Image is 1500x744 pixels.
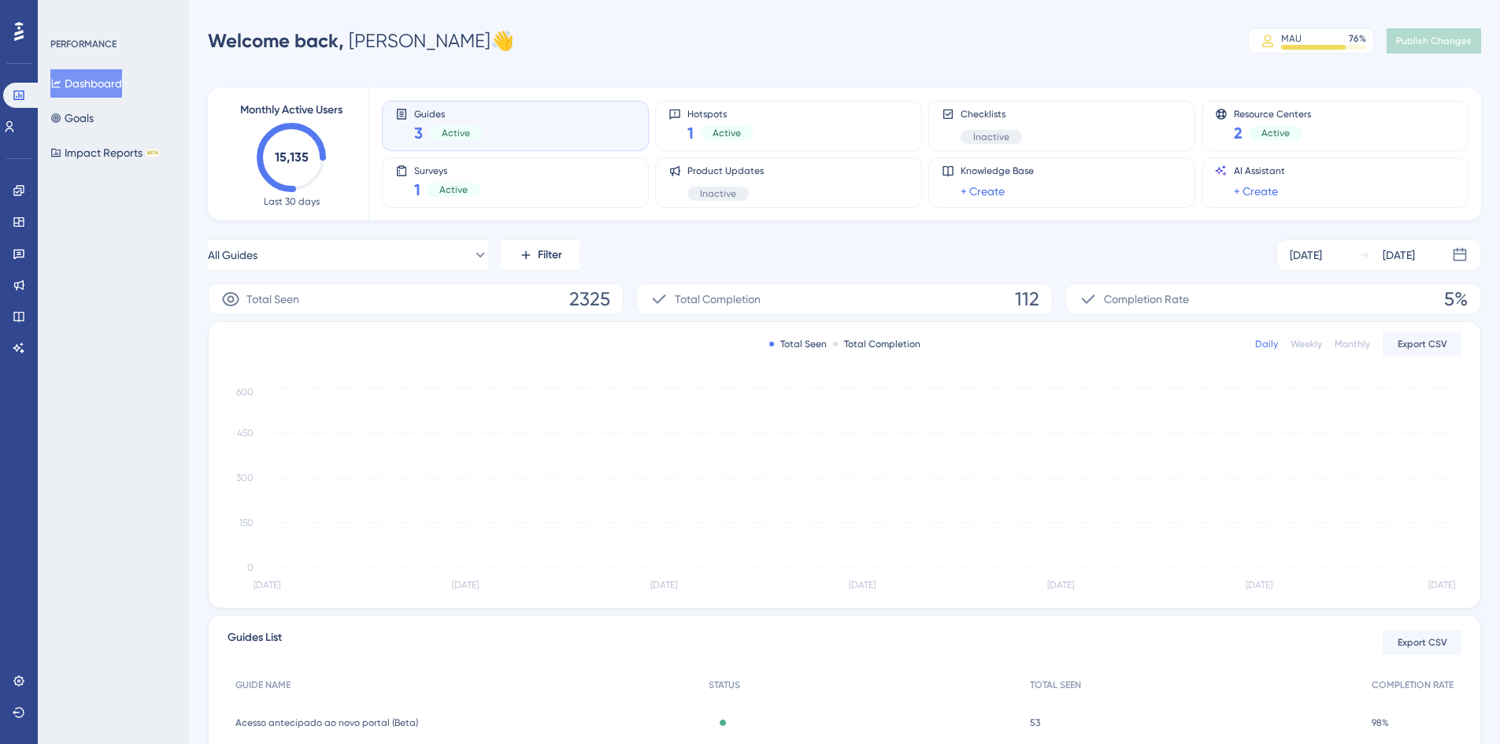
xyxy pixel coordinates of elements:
span: Export CSV [1398,338,1447,350]
span: Surveys [414,165,480,176]
div: MAU [1281,32,1302,45]
tspan: [DATE] [1246,579,1272,590]
span: AI Assistant [1234,165,1285,177]
tspan: [DATE] [650,579,677,590]
span: TOTAL SEEN [1030,679,1081,691]
div: Daily [1255,338,1278,350]
span: 2325 [569,287,610,312]
span: Active [713,127,741,139]
button: All Guides [208,239,488,271]
span: Knowledge Base [961,165,1034,177]
span: Monthly Active Users [240,101,343,120]
span: Filter [538,246,562,265]
span: Active [442,127,470,139]
span: All Guides [208,246,257,265]
span: COMPLETION RATE [1372,679,1454,691]
span: STATUS [709,679,740,691]
button: Impact ReportsBETA [50,139,160,167]
span: Publish Changes [1396,35,1472,47]
tspan: 300 [236,472,254,483]
div: Weekly [1291,338,1322,350]
tspan: [DATE] [849,579,876,590]
span: 5% [1444,287,1468,312]
button: Goals [50,104,94,132]
span: Inactive [973,131,1009,143]
span: Guides List [228,628,282,657]
span: Hotspots [687,108,754,119]
span: 53 [1030,716,1040,729]
span: Product Updates [687,165,764,177]
a: + Create [961,182,1005,201]
span: Export CSV [1398,636,1447,649]
button: Filter [501,239,580,271]
span: 2 [1234,122,1243,144]
div: Monthly [1335,338,1370,350]
div: BETA [146,149,160,157]
div: Total Completion [833,338,920,350]
tspan: [DATE] [1047,579,1074,590]
tspan: 450 [237,428,254,439]
tspan: 150 [239,517,254,528]
a: + Create [1234,182,1278,201]
button: Export CSV [1383,331,1461,357]
span: Total Completion [675,290,761,309]
div: PERFORMANCE [50,38,117,50]
button: Publish Changes [1387,28,1481,54]
span: Active [1261,127,1290,139]
span: Acesso antecipado ao novo portal (Beta) [235,716,418,729]
span: Guides [414,108,483,119]
span: Last 30 days [264,195,320,208]
span: GUIDE NAME [235,679,291,691]
div: 76 % [1349,32,1366,45]
tspan: 600 [236,387,254,398]
div: Total Seen [769,338,827,350]
div: [PERSON_NAME] 👋 [208,28,514,54]
tspan: 0 [247,562,254,573]
span: Active [439,183,468,196]
span: 3 [414,122,423,144]
span: Total Seen [246,290,299,309]
tspan: [DATE] [452,579,479,590]
span: 1 [687,122,694,144]
span: 1 [414,179,420,201]
span: 98% [1372,716,1389,729]
text: 15,135 [275,150,309,165]
tspan: [DATE] [1428,579,1455,590]
span: Inactive [700,187,736,200]
button: Dashboard [50,69,122,98]
span: 112 [1015,287,1039,312]
span: Completion Rate [1104,290,1189,309]
tspan: [DATE] [254,579,280,590]
span: Welcome back, [208,29,344,52]
span: Checklists [961,108,1022,120]
button: Export CSV [1383,630,1461,655]
span: Resource Centers [1234,108,1311,119]
div: [DATE] [1383,246,1415,265]
div: [DATE] [1290,246,1322,265]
